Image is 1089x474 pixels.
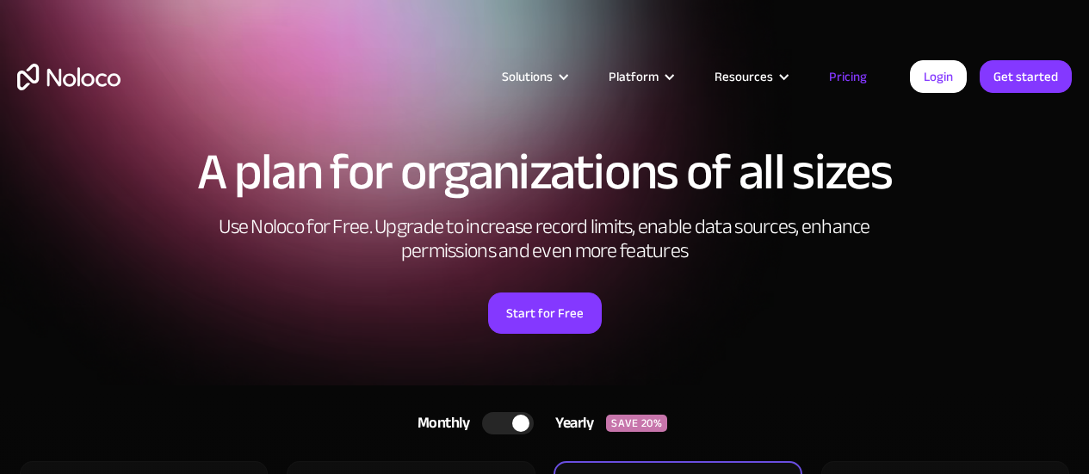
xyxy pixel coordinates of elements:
a: Get started [980,60,1072,93]
h1: A plan for organizations of all sizes [17,146,1072,198]
div: Solutions [480,65,587,88]
h2: Use Noloco for Free. Upgrade to increase record limits, enable data sources, enhance permissions ... [201,215,889,263]
div: Platform [609,65,659,88]
div: Yearly [534,410,606,436]
div: Platform [587,65,693,88]
div: Solutions [502,65,553,88]
a: Login [910,60,967,93]
div: Monthly [396,410,483,436]
a: home [17,64,121,90]
a: Pricing [807,65,888,88]
div: Resources [693,65,807,88]
div: Resources [715,65,773,88]
a: Start for Free [488,292,602,334]
div: SAVE 20% [606,415,667,432]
